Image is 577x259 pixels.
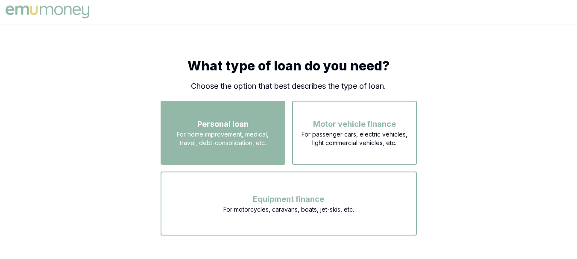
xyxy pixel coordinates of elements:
[300,130,409,147] span: For passenger cars, electric vehicles, light commercial vehicles, etc.
[292,120,417,128] a: Motor vehicle financeFor passenger cars, electric vehicles, light commercial vehicles, etc.
[313,118,396,130] span: Motor vehicle finance
[161,195,417,204] a: Equipment financeFor motorcycles, caravans, boats, jet-skis, etc.
[197,118,249,130] span: Personal loan
[161,120,285,128] a: Personal loanFor home improvement, medical, travel, debt-consolidation, etc.
[223,205,354,214] span: For motorcycles, caravans, boats, jet-skis, etc.
[253,193,324,205] span: Equipment finance
[161,172,417,236] button: Equipment financeFor motorcycles, caravans, boats, jet-skis, etc.
[161,101,285,165] button: Personal loanFor home improvement, medical, travel, debt-consolidation, etc.
[168,130,278,147] span: For home improvement, medical, travel, debt-consolidation, etc.
[292,101,417,165] button: Motor vehicle financeFor passenger cars, electric vehicles, light commercial vehicles, etc.
[161,58,417,73] h1: What type of loan do you need?
[161,80,417,92] p: Choose the option that best describes the type of loan.
[3,3,91,20] img: Emu Money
